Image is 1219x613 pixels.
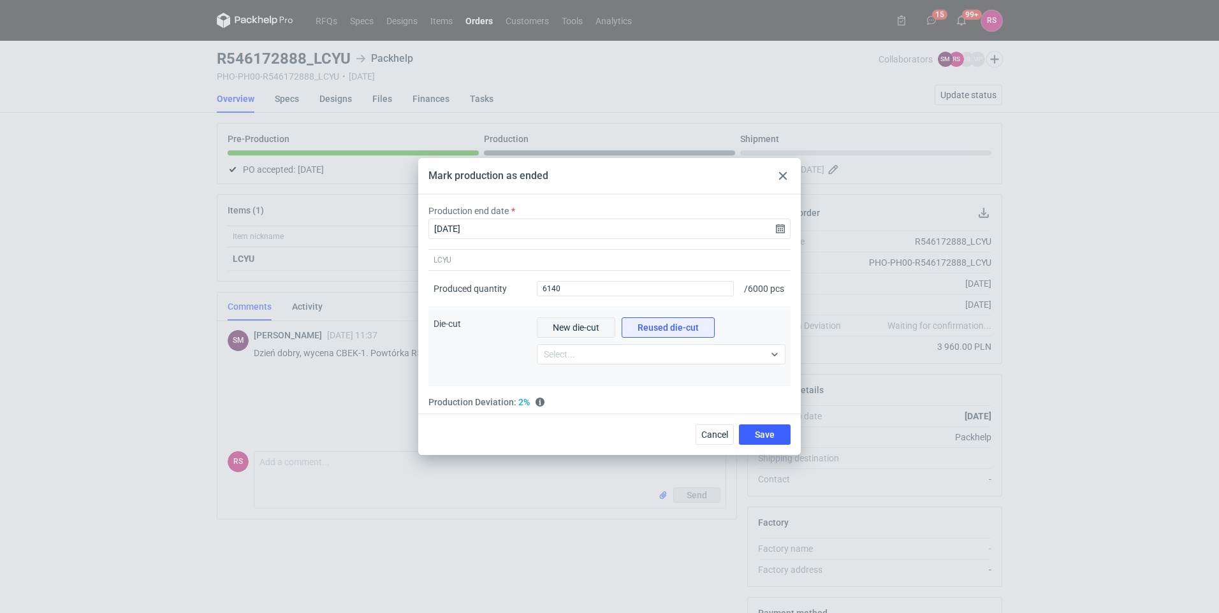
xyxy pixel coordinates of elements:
[428,396,791,408] div: Production Deviation:
[622,317,715,338] button: Reused die-cut
[537,317,615,338] button: New die-cut
[638,323,699,332] span: Reused die-cut
[755,430,775,439] span: Save
[739,424,791,445] button: Save
[544,348,575,361] div: Select...
[518,396,530,408] span: Excellent
[701,430,728,439] span: Cancel
[428,307,532,386] div: Die-cut
[696,424,734,445] button: Cancel
[434,255,451,265] span: LCYU
[434,282,507,295] div: Produced quantity
[739,271,791,307] div: / 6000 pcs
[553,323,599,332] span: New die-cut
[428,205,509,217] label: Production end date
[428,169,548,183] div: Mark production as ended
